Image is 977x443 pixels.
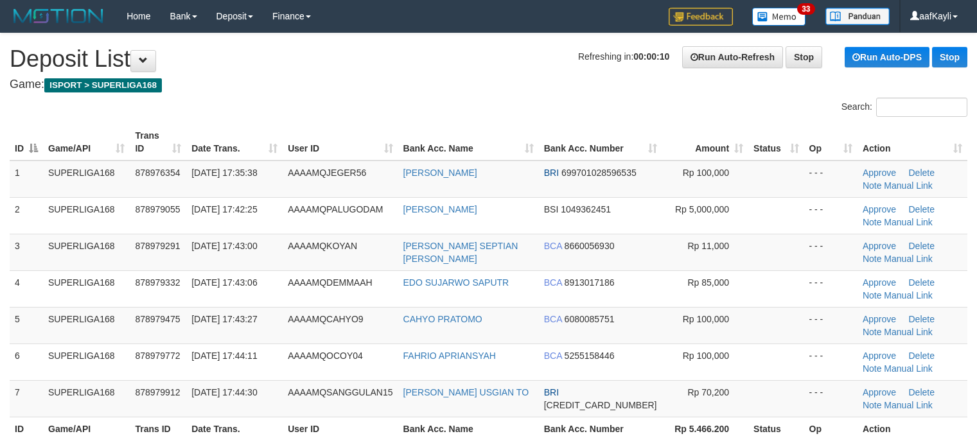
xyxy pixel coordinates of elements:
td: 6 [10,343,43,380]
a: Delete [909,241,935,251]
strong: 00:00:10 [633,51,669,62]
a: Stop [932,47,967,67]
th: Bank Acc. Name [398,417,539,440]
a: Approve [863,204,896,214]
span: Rp 11,000 [687,241,729,251]
a: Manual Link [884,327,933,337]
label: Search: [841,98,967,117]
th: Game/API: activate to sort column ascending [43,124,130,161]
th: Date Trans. [186,417,283,440]
a: Delete [909,204,935,214]
a: Delete [909,387,935,397]
th: ID [10,417,43,440]
td: - - - [804,234,858,270]
span: 878979055 [135,204,180,214]
a: Manual Link [884,363,933,374]
span: Refreshing in: [578,51,669,62]
a: Manual Link [884,290,933,300]
span: BCA [544,351,562,361]
h1: Deposit List [10,46,967,72]
span: Copy 6080085751 to clipboard [565,314,615,324]
span: AAAAMQPALUGODAM [288,204,383,214]
td: 4 [10,270,43,307]
a: Manual Link [884,400,933,410]
a: [PERSON_NAME] [403,168,477,178]
td: 1 [10,161,43,198]
a: Note [863,327,882,337]
span: Copy 699701028596535 to clipboard [561,168,637,178]
span: Copy 8660056930 to clipboard [565,241,615,251]
span: BSI [544,204,559,214]
th: Bank Acc. Name: activate to sort column ascending [398,124,539,161]
a: Delete [909,351,935,361]
td: - - - [804,307,858,343]
th: Trans ID: activate to sort column ascending [130,124,186,161]
a: Manual Link [884,217,933,227]
span: 878979475 [135,314,180,324]
span: AAAAMQDEMMAAH [288,277,372,288]
td: - - - [804,343,858,380]
span: 878976354 [135,168,180,178]
td: SUPERLIGA168 [43,270,130,307]
a: Approve [863,168,896,178]
a: Approve [863,387,896,397]
a: Note [863,363,882,374]
a: Manual Link [884,254,933,264]
span: Copy 1049362451 to clipboard [561,204,611,214]
th: ID: activate to sort column descending [10,124,43,161]
span: BRI [544,168,559,178]
a: Delete [909,168,935,178]
span: AAAAMQKOYAN [288,241,357,251]
span: 33 [797,3,814,15]
th: Action: activate to sort column ascending [858,124,967,161]
span: 878979332 [135,277,180,288]
td: 2 [10,197,43,234]
span: [DATE] 17:35:38 [191,168,257,178]
span: Copy 8913017186 to clipboard [565,277,615,288]
img: panduan.png [825,8,890,25]
span: [DATE] 17:43:00 [191,241,257,251]
a: Approve [863,241,896,251]
td: - - - [804,197,858,234]
th: Date Trans.: activate to sort column ascending [186,124,283,161]
span: BRI [544,387,559,397]
span: ISPORT > SUPERLIGA168 [44,78,162,92]
th: Game/API [43,417,130,440]
a: Stop [786,46,822,68]
td: - - - [804,380,858,417]
img: Feedback.jpg [669,8,733,26]
a: Run Auto-Refresh [682,46,783,68]
td: SUPERLIGA168 [43,380,130,417]
span: AAAAMQCAHYO9 [288,314,363,324]
a: [PERSON_NAME] SEPTIAN [PERSON_NAME] [403,241,518,264]
td: - - - [804,270,858,307]
td: SUPERLIGA168 [43,307,130,343]
th: Status: activate to sort column ascending [748,124,804,161]
a: Manual Link [884,180,933,191]
span: Rp 100,000 [683,168,729,178]
a: Delete [909,314,935,324]
a: Delete [909,277,935,288]
span: BCA [544,241,562,251]
a: Note [863,217,882,227]
a: [PERSON_NAME] [403,204,477,214]
th: Rp 5.466.200 [662,417,749,440]
th: Action [858,417,967,440]
td: 7 [10,380,43,417]
span: Copy 568401030185536 to clipboard [544,400,657,410]
th: Op [804,417,858,440]
span: [DATE] 17:42:25 [191,204,257,214]
td: 5 [10,307,43,343]
span: [DATE] 17:43:06 [191,277,257,288]
a: Approve [863,277,896,288]
input: Search: [876,98,967,117]
th: Amount: activate to sort column ascending [662,124,749,161]
span: Rp 70,200 [687,387,729,397]
span: [DATE] 17:43:27 [191,314,257,324]
a: CAHYO PRATOMO [403,314,482,324]
a: Note [863,290,882,300]
span: Rp 5,000,000 [675,204,729,214]
td: - - - [804,161,858,198]
span: BCA [544,277,562,288]
th: Trans ID [130,417,186,440]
